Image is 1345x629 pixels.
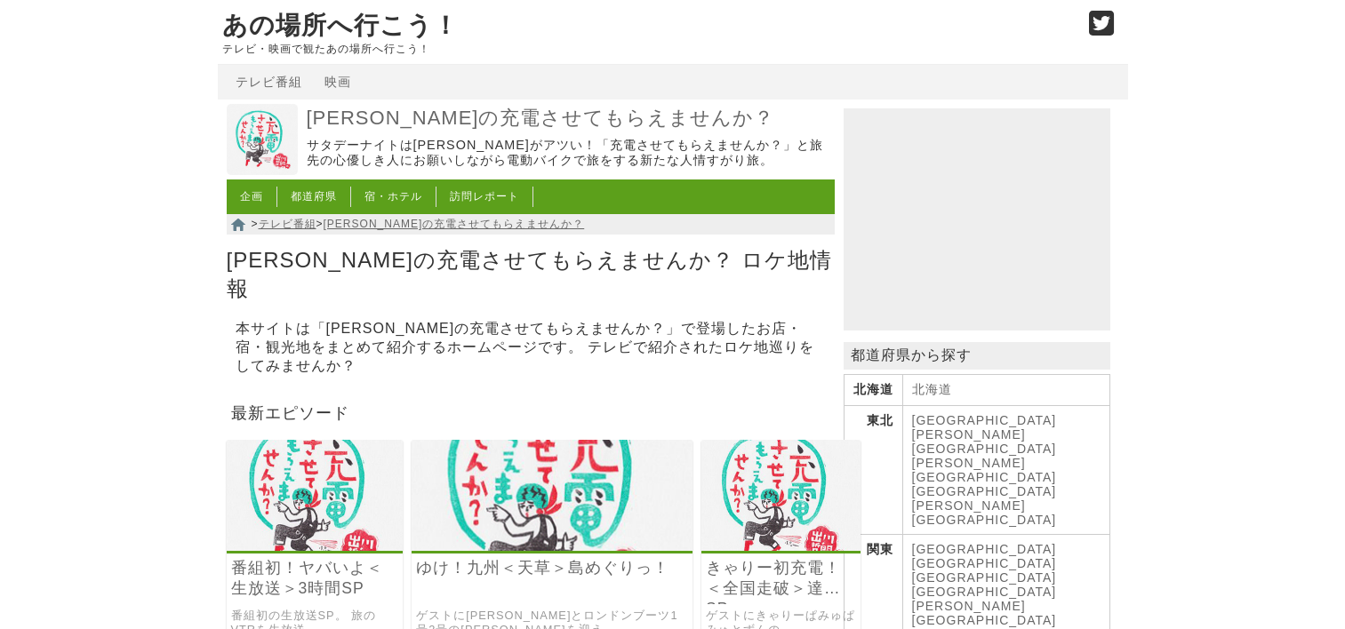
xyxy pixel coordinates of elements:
[912,570,1057,585] a: [GEOGRAPHIC_DATA]
[701,538,861,553] a: 出川哲朗の充電させてもらえませんか？ ついに宮城県で全国制覇！絶景の紅葉街道”金色の鳴子峡”から”日本三景松島”までズズーっと108㌔！きゃりーぱみゅぱみゅが初登場で飯尾も絶好調！ヤバいよ²SP
[222,12,459,39] a: あの場所へ行こう！
[236,75,302,89] a: テレビ番組
[912,556,1057,570] a: [GEOGRAPHIC_DATA]
[227,242,835,306] h1: [PERSON_NAME]の充電させてもらえませんか？ ロケ地情報
[412,440,693,551] img: icon-320px.png
[227,104,298,175] img: 出川哲朗の充電させてもらえませんか？
[844,342,1110,370] p: 都道府県から探す
[706,558,856,599] a: きゃりー初充電！＜全国走破＞達成SP
[236,315,826,380] p: 本サイトは「[PERSON_NAME]の充電させてもらえませんか？」で登場したお店・宿・観光地をまとめて紹介するホームページです。 テレビで紹介されたロケ地巡りをしてみませんか？
[912,382,952,396] a: 北海道
[450,190,519,203] a: 訪問レポート
[416,558,688,578] a: ゆけ！九州＜天草＞島めぐりっ！
[324,75,351,89] a: 映画
[222,43,1070,55] p: テレビ・映画で観たあの場所へ行こう！
[240,190,263,203] a: 企画
[912,456,1057,484] a: [PERSON_NAME][GEOGRAPHIC_DATA]
[912,498,1057,527] a: [PERSON_NAME][GEOGRAPHIC_DATA]
[259,218,316,230] a: テレビ番組
[324,218,585,230] a: [PERSON_NAME]の充電させてもらえませんか？
[227,398,835,426] h2: 最新エピソード
[412,538,693,553] a: 出川哲朗の充電させてもらえませんか？ ルンルンッ天草”島めぐり”！富岡城から絶景夕日パワスポ目指して114㌔！絶品グルメだらけなんですが千秋もロンブー亮も腹ペコでヤバいよ²SP
[227,163,298,178] a: 出川哲朗の充電させてもらえませんか？
[912,484,1057,498] a: [GEOGRAPHIC_DATA]
[307,138,830,169] p: サタデーナイトは[PERSON_NAME]がアツい！「充電させてもらえませんか？」と旅先の心優しき人にお願いしながら電動バイクで旅をする新たな人情すがり旅。
[912,427,1057,456] a: [PERSON_NAME][GEOGRAPHIC_DATA]
[912,585,1057,599] a: [GEOGRAPHIC_DATA]
[844,406,902,535] th: 東北
[912,599,1057,627] a: [PERSON_NAME][GEOGRAPHIC_DATA]
[844,375,902,406] th: 北海道
[227,214,835,235] nav: > >
[291,190,337,203] a: 都道府県
[364,190,422,203] a: 宿・ホテル
[844,108,1110,330] iframe: Advertisement
[1089,21,1115,36] a: Twitter (@go_thesights)
[912,413,1057,427] a: [GEOGRAPHIC_DATA]
[307,106,830,131] a: [PERSON_NAME]の充電させてもらえませんか？
[231,558,399,599] a: 番組初！ヤバいよ＜生放送＞3時間SP
[227,538,404,553] a: 出川哲朗の充電させてもらえませんか？ ワォ！”生放送”で一緒に充電みてねSPだッ！温泉天国”日田街道”をパワスポ宇戸の庄から131㌔！ですが…初の生放送に哲朗もドキドキでヤバいよ²SP
[701,440,861,551] img: icon-320px.png
[227,440,404,551] img: icon-320px.png
[912,542,1057,556] a: [GEOGRAPHIC_DATA]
